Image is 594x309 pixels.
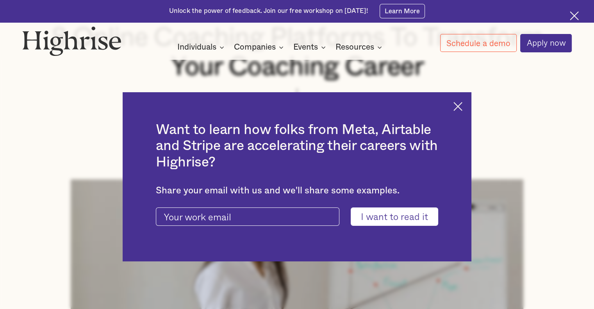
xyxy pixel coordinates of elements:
[156,207,339,226] input: Your work email
[169,7,368,16] div: Unlock the power of feedback. Join our free workshop on [DATE]!
[440,34,517,52] a: Schedule a demo
[177,43,216,52] div: Individuals
[234,43,276,52] div: Companies
[156,122,438,170] h2: Want to learn how folks from Meta, Airtable and Stripe are accelerating their careers with Highrise?
[351,207,438,226] input: I want to read it
[453,102,462,111] img: Cross icon
[380,4,425,18] a: Learn More
[293,43,318,52] div: Events
[177,43,227,52] div: Individuals
[156,207,438,226] form: current-ascender-blog-article-modal-form
[156,185,438,196] div: Share your email with us and we'll share some examples.
[22,26,121,56] img: Highrise logo
[293,43,328,52] div: Events
[570,11,579,20] img: Cross icon
[520,34,572,52] a: Apply now
[335,43,384,52] div: Resources
[234,43,286,52] div: Companies
[335,43,374,52] div: Resources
